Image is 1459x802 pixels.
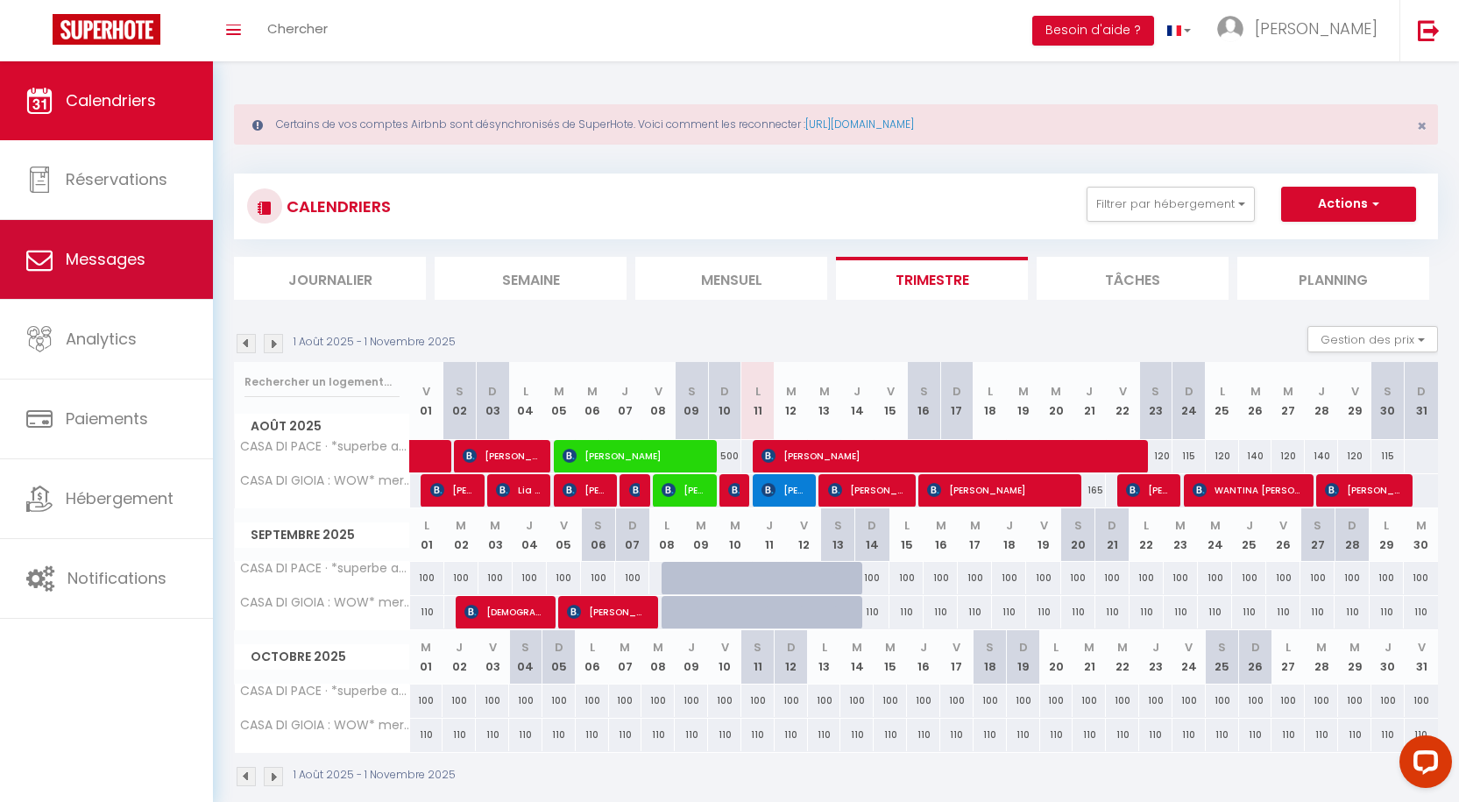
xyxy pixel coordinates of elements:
button: Filtrer par hébergement [1087,187,1255,222]
abbr: V [560,517,568,534]
div: 100 [478,562,513,594]
th: 14 [840,362,874,440]
th: 01 [410,362,443,440]
abbr: J [853,383,861,400]
div: 110 [1130,596,1164,628]
li: Planning [1237,257,1429,300]
abbr: S [456,383,464,400]
div: 110 [1026,596,1060,628]
abbr: D [488,383,497,400]
div: 100 [443,685,476,717]
div: 100 [855,562,889,594]
th: 18 [974,630,1007,684]
span: Août 2025 [235,414,409,439]
abbr: J [1385,639,1392,656]
th: 09 [675,630,708,684]
div: 100 [1095,562,1130,594]
th: 07 [609,362,642,440]
abbr: J [1246,517,1253,534]
abbr: D [1251,639,1260,656]
th: 12 [787,508,821,562]
th: 05 [542,362,576,440]
div: 100 [509,685,542,717]
abbr: M [1051,383,1061,400]
span: CASA DI GIOIA : WOW* mer/piscine/climat/parking [237,474,413,487]
abbr: M [1250,383,1261,400]
th: 26 [1239,630,1272,684]
th: 23 [1139,630,1172,684]
abbr: M [421,639,431,656]
th: 22 [1106,630,1139,684]
th: 18 [992,508,1026,562]
div: 120 [1206,440,1239,472]
span: [PERSON_NAME] [1255,18,1378,39]
th: 21 [1073,362,1106,440]
abbr: V [800,517,808,534]
li: Tâches [1037,257,1229,300]
div: 110 [1095,596,1130,628]
abbr: J [1086,383,1093,400]
button: Close [1417,118,1427,134]
abbr: J [920,639,927,656]
th: 20 [1040,362,1073,440]
abbr: L [1285,639,1291,656]
span: Paiements [66,408,148,429]
div: 120 [1139,440,1172,472]
div: 110 [1164,596,1198,628]
div: 110 [1232,596,1266,628]
div: 100 [1164,562,1198,594]
th: 24 [1172,362,1206,440]
th: 23 [1164,508,1198,562]
li: Trimestre [836,257,1028,300]
input: Rechercher un logement... [244,366,400,398]
div: Certains de vos comptes Airbnb sont désynchronisés de SuperHote. Voici comment les reconnecter : [234,104,1438,145]
th: 15 [874,362,907,440]
th: 14 [840,630,874,684]
div: 100 [513,562,547,594]
img: ... [1217,16,1243,42]
th: 19 [1026,508,1060,562]
th: 15 [874,630,907,684]
abbr: S [1314,517,1321,534]
abbr: L [590,639,595,656]
th: 13 [808,362,841,440]
div: 100 [889,562,924,594]
span: Hébergement [66,487,174,509]
th: 04 [509,362,542,440]
span: [PERSON_NAME] [563,439,707,472]
abbr: M [1175,517,1186,534]
th: 29 [1370,508,1404,562]
th: 29 [1338,362,1371,440]
span: Calendriers [66,89,156,111]
th: 08 [649,508,683,562]
span: [PERSON_NAME]- [PERSON_NAME] [662,473,706,507]
abbr: V [1279,517,1287,534]
abbr: S [920,383,928,400]
th: 16 [907,630,940,684]
th: 22 [1130,508,1164,562]
a: [URL][DOMAIN_NAME] [805,117,914,131]
abbr: L [988,383,993,400]
th: 24 [1172,630,1206,684]
abbr: M [1210,517,1221,534]
div: 100 [1404,562,1438,594]
abbr: S [688,383,696,400]
th: 02 [443,630,476,684]
div: 100 [581,562,615,594]
th: 28 [1335,508,1369,562]
abbr: S [521,639,529,656]
th: 18 [974,362,1007,440]
th: 05 [542,630,576,684]
th: 13 [821,508,855,562]
div: 100 [958,562,992,594]
abbr: D [1417,383,1426,400]
abbr: M [730,517,740,534]
abbr: S [594,517,602,534]
span: [PERSON_NAME] [927,473,1072,507]
span: [PERSON_NAME] [761,473,806,507]
div: 110 [1335,596,1369,628]
th: 06 [576,362,609,440]
th: 31 [1405,362,1438,440]
th: 03 [476,630,509,684]
abbr: M [885,639,896,656]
